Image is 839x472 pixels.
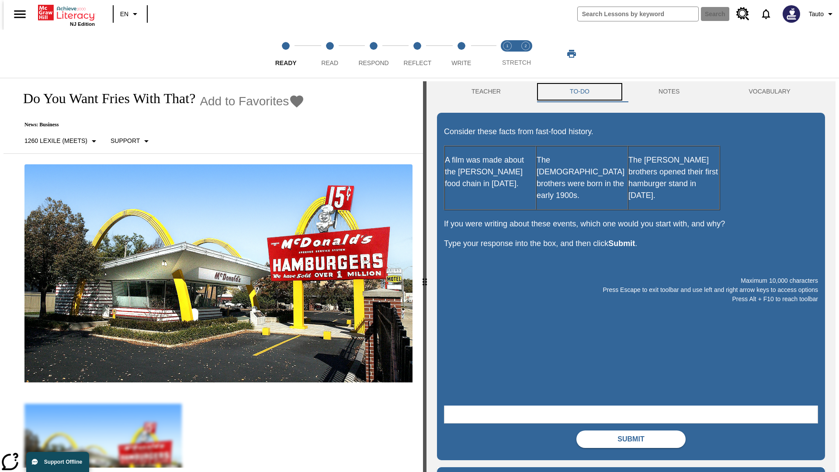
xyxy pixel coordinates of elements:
[21,133,103,149] button: Select Lexile, 1260 Lexile (Meets)
[809,10,824,19] span: Tauto
[426,81,836,472] div: activity
[304,30,355,78] button: Read step 2 of 5
[24,164,413,383] img: One of the first McDonald's stores, with the iconic red sign and golden arches.
[392,30,443,78] button: Reflect step 4 of 5
[535,81,624,102] button: TO-DO
[495,30,520,78] button: Stretch Read step 1 of 2
[576,430,686,448] button: Submit
[444,295,818,304] p: Press Alt + F10 to reach toolbar
[7,1,33,27] button: Open side menu
[120,10,128,19] span: EN
[70,21,95,27] span: NJ Edition
[506,44,508,48] text: 1
[755,3,777,25] a: Notifications
[444,285,818,295] p: Press Escape to exit toolbar and use left and right arrow keys to access options
[624,81,714,102] button: NOTES
[714,81,825,102] button: VOCABULARY
[436,30,487,78] button: Write step 5 of 5
[437,81,535,102] button: Teacher
[200,94,305,109] button: Add to Favorites - Do You Want Fries With That?
[578,7,698,21] input: search field
[260,30,311,78] button: Ready step 1 of 5
[3,7,128,15] body: Maximum 10,000 characters Press Escape to exit toolbar and use left and right arrow keys to acces...
[404,59,432,66] span: Reflect
[24,136,87,146] p: 1260 Lexile (Meets)
[26,452,89,472] button: Support Offline
[777,3,805,25] button: Select a new avatar
[731,2,755,26] a: Resource Center, Will open in new tab
[444,276,818,285] p: Maximum 10,000 characters
[14,121,305,128] p: News: Business
[38,3,95,27] div: Home
[3,81,423,468] div: reading
[44,459,82,465] span: Support Offline
[783,5,800,23] img: Avatar
[14,90,195,107] h1: Do You Want Fries With That?
[358,59,388,66] span: Respond
[437,81,825,102] div: Instructional Panel Tabs
[200,94,289,108] span: Add to Favorites
[444,126,818,138] p: Consider these facts from fast-food history.
[444,218,818,230] p: If you were writing about these events, which one would you start with, and why?
[628,154,719,201] p: The [PERSON_NAME] brothers opened their first hamburger stand in [DATE].
[111,136,140,146] p: Support
[348,30,399,78] button: Respond step 3 of 5
[524,44,527,48] text: 2
[444,238,818,250] p: Type your response into the box, and then click .
[445,154,536,190] p: A film was made about the [PERSON_NAME] food chain in [DATE].
[451,59,471,66] span: Write
[537,154,628,201] p: The [DEMOGRAPHIC_DATA] brothers were born in the early 1900s.
[275,59,297,66] span: Ready
[321,59,338,66] span: Read
[805,6,839,22] button: Profile/Settings
[513,30,538,78] button: Stretch Respond step 2 of 2
[502,59,531,66] span: STRETCH
[107,133,155,149] button: Scaffolds, Support
[116,6,144,22] button: Language: EN, Select a language
[558,46,586,62] button: Print
[423,81,426,472] div: Press Enter or Spacebar and then press right and left arrow keys to move the slider
[608,239,635,248] strong: Submit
